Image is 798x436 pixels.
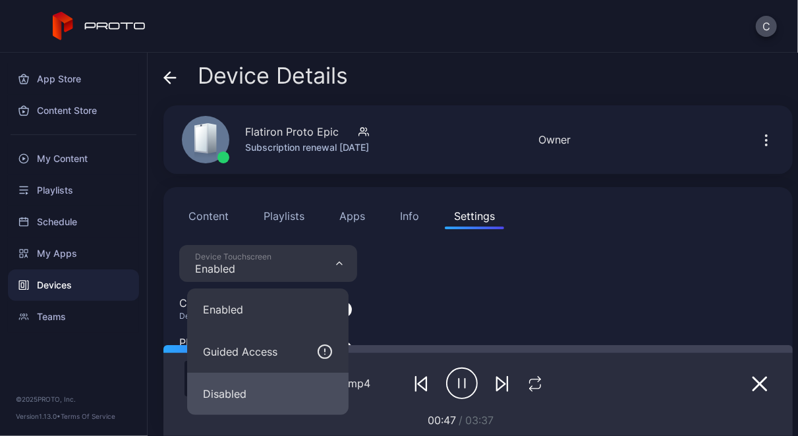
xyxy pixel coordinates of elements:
[16,412,61,420] span: Version 1.13.0 •
[254,203,314,229] button: Playlists
[245,124,339,140] div: Flatiron Proto Epic
[459,414,463,427] span: /
[245,140,369,155] div: Subscription renewal [DATE]
[16,394,131,404] div: © 2025 PROTO, Inc.
[391,203,428,229] button: Info
[61,412,115,420] a: Terms Of Service
[187,373,349,415] button: Disabled
[400,208,419,224] div: Info
[203,344,277,360] div: Guided Access
[179,295,258,311] div: Camera Enabled
[198,63,348,88] span: Device Details
[195,252,271,262] div: Device Touchscreen
[330,203,374,229] button: Apps
[8,301,139,333] a: Teams
[8,143,139,175] a: My Content
[8,63,139,95] a: App Store
[179,203,238,229] button: Content
[195,262,271,275] div: Enabled
[179,335,237,350] div: PIN Enabled
[428,414,457,427] span: 00:47
[454,208,495,224] div: Settings
[8,206,139,238] a: Schedule
[8,95,139,126] a: Content Store
[187,288,349,331] button: Enabled
[756,16,777,37] button: C
[466,414,494,427] span: 03:37
[179,311,274,321] div: Device Camera
[445,203,504,229] button: Settings
[538,132,571,148] div: Owner
[8,269,139,301] a: Devices
[187,331,349,373] button: Guided Access
[8,238,139,269] a: My Apps
[179,245,357,282] button: Device TouchscreenEnabled
[8,175,139,206] a: Playlists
